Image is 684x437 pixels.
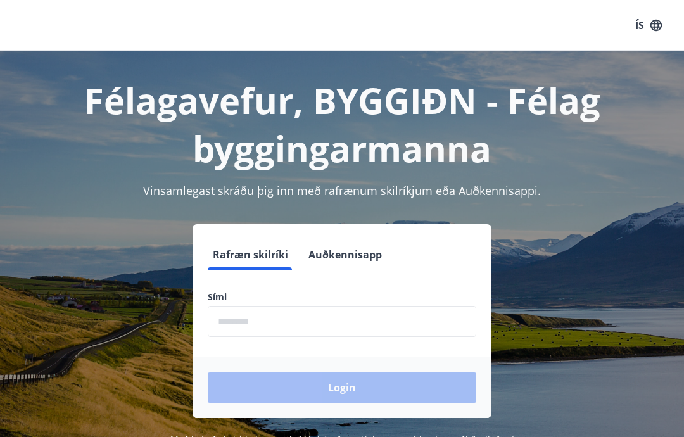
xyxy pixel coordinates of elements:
[208,239,293,270] button: Rafræn skilríki
[303,239,387,270] button: Auðkennisapp
[143,183,541,198] span: Vinsamlegast skráðu þig inn með rafrænum skilríkjum eða Auðkennisappi.
[15,76,669,172] h1: Félagavefur, BYGGIÐN - Félag byggingarmanna
[628,14,669,37] button: ÍS
[208,291,476,303] label: Sími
